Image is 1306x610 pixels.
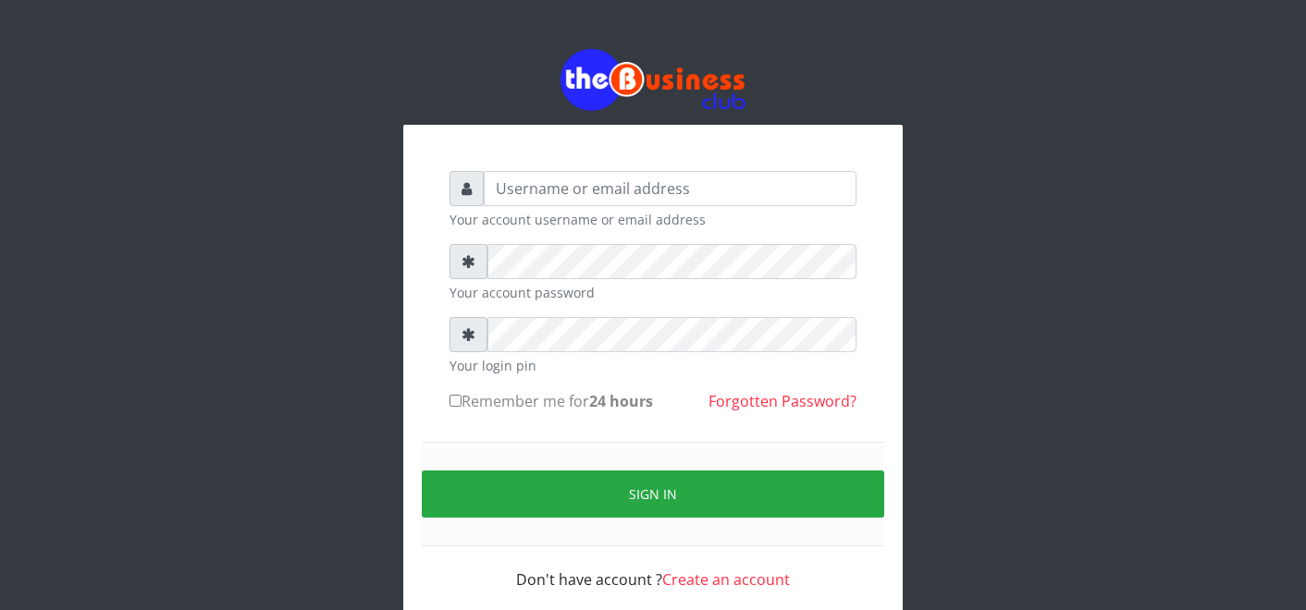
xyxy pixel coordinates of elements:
b: 24 hours [589,391,653,411]
small: Your login pin [450,356,856,375]
a: Create an account [662,569,790,590]
input: Username or email address [484,171,856,206]
small: Your account password [450,283,856,302]
input: Remember me for24 hours [450,395,462,407]
label: Remember me for [450,390,653,412]
a: Forgotten Password? [708,391,856,411]
button: Sign in [422,470,884,518]
small: Your account username or email address [450,210,856,229]
div: Don't have account ? [450,546,856,591]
